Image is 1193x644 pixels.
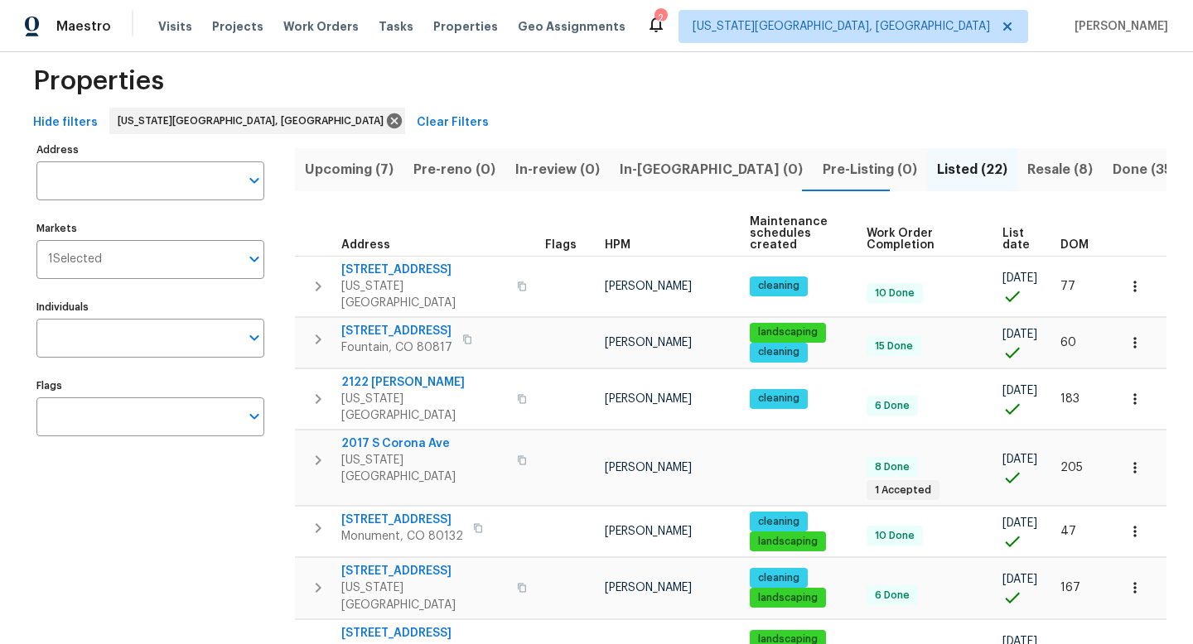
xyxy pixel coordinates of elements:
span: Monument, CO 80132 [341,528,463,545]
span: HPM [605,239,630,251]
span: [PERSON_NAME] [605,337,692,348]
span: Clear Filters [417,113,489,133]
button: Hide filters [27,108,104,138]
label: Markets [36,223,264,233]
span: [DATE] [1002,454,1037,465]
span: [US_STATE][GEOGRAPHIC_DATA], [GEOGRAPHIC_DATA] [118,113,390,129]
span: [DATE] [1002,272,1037,284]
span: Geo Assignments [518,18,625,35]
span: [PERSON_NAME] [1068,18,1168,35]
span: In-[GEOGRAPHIC_DATA] (0) [620,158,803,181]
span: [US_STATE][GEOGRAPHIC_DATA] [341,579,507,613]
span: landscaping [751,535,824,549]
span: 6 Done [868,589,916,603]
span: [US_STATE][GEOGRAPHIC_DATA] [341,278,507,311]
button: Clear Filters [410,108,495,138]
span: [STREET_ADDRESS] [341,262,507,278]
span: 167 [1060,582,1080,594]
span: [DATE] [1002,574,1037,585]
span: 15 Done [868,339,920,353]
span: [DATE] [1002,517,1037,529]
span: Done (355) [1113,158,1186,181]
span: 10 Done [868,286,921,300]
span: Address [341,239,390,251]
span: Resale (8) [1027,158,1093,181]
div: 2 [654,10,666,26]
span: [DATE] [1002,329,1037,340]
span: 47 [1060,526,1076,537]
button: Open [243,405,266,428]
span: cleaning [751,279,806,293]
span: 183 [1060,393,1079,405]
span: Work Orders [283,18,359,35]
span: Maintenance schedules created [750,216,838,251]
span: 2122 [PERSON_NAME] [341,374,507,391]
span: Flags [545,239,577,251]
span: 77 [1060,281,1075,292]
label: Flags [36,381,264,391]
div: [US_STATE][GEOGRAPHIC_DATA], [GEOGRAPHIC_DATA] [109,108,405,134]
span: [PERSON_NAME] [605,526,692,537]
span: DOM [1060,239,1089,251]
span: [STREET_ADDRESS] [341,323,452,339]
span: Pre-reno (0) [413,158,495,181]
span: 205 [1060,462,1083,473]
span: Properties [33,73,164,89]
span: List date [1002,228,1032,251]
span: 8 Done [868,460,916,474]
button: Open [243,326,266,349]
span: cleaning [751,392,806,406]
button: Open [243,169,266,192]
span: 10 Done [868,529,921,543]
span: Visits [158,18,192,35]
span: Pre-Listing (0) [823,158,917,181]
span: [STREET_ADDRESS] [341,625,507,642]
span: In-review (0) [515,158,600,181]
span: 1 Accepted [868,483,938,497]
span: cleaning [751,571,806,585]
span: Hide filters [33,113,98,133]
label: Individuals [36,302,264,312]
span: [PERSON_NAME] [605,462,692,473]
button: Open [243,248,266,271]
span: 60 [1060,337,1076,348]
span: cleaning [751,345,806,359]
span: [US_STATE][GEOGRAPHIC_DATA] [341,391,507,424]
span: Projects [212,18,263,35]
span: [STREET_ADDRESS] [341,512,463,528]
span: [PERSON_NAME] [605,582,692,594]
span: [PERSON_NAME] [605,281,692,292]
span: [US_STATE][GEOGRAPHIC_DATA] [341,452,507,485]
span: [DATE] [1002,385,1037,396]
span: Listed (22) [937,158,1007,181]
span: 1 Selected [48,252,102,267]
span: [STREET_ADDRESS] [341,563,507,579]
span: landscaping [751,325,824,339]
span: 2017 S Corona Ave [341,435,507,452]
label: Address [36,145,264,155]
span: Maestro [56,18,111,35]
span: [PERSON_NAME] [605,393,692,405]
span: landscaping [751,591,824,605]
span: Work Order Completion [867,228,974,251]
span: cleaning [751,515,806,529]
span: 6 Done [868,399,916,413]
span: Upcoming (7) [305,158,394,181]
span: Properties [433,18,498,35]
span: Fountain, CO 80817 [341,339,452,356]
span: [US_STATE][GEOGRAPHIC_DATA], [GEOGRAPHIC_DATA] [693,18,990,35]
span: Tasks [379,21,413,32]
